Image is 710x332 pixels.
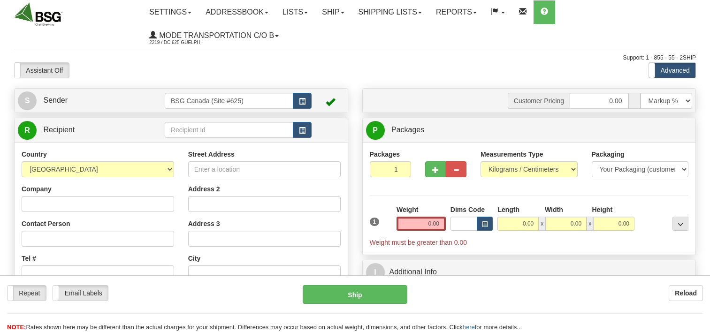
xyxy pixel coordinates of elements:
[481,150,543,159] label: Measurements Type
[688,118,709,214] iframe: chat widget
[43,96,68,104] span: Sender
[22,150,47,159] label: Country
[592,150,625,159] label: Packaging
[18,121,148,140] a: R Recipient
[366,263,693,282] a: IAdditional Info
[366,263,385,282] span: I
[8,286,46,301] label: Repeat
[18,121,37,140] span: R
[188,219,220,228] label: Address 3
[14,2,62,26] img: logo2219.jpg
[7,324,26,331] span: NOTE:
[669,285,703,301] button: Reload
[508,93,570,109] span: Customer Pricing
[149,38,220,47] span: 2219 / DC 625 Guelph
[370,239,467,246] span: Weight must be greater than 0.00
[43,126,75,134] span: Recipient
[142,24,286,47] a: Mode Transportation c/o B 2219 / DC 625 Guelph
[18,91,37,110] span: S
[198,0,275,24] a: Addressbook
[157,31,274,39] span: Mode Transportation c/o B
[18,91,165,110] a: S Sender
[165,93,293,109] input: Sender Id
[22,219,70,228] label: Contact Person
[315,0,351,24] a: Ship
[188,161,341,177] input: Enter a location
[391,126,424,134] span: Packages
[15,63,69,78] label: Assistant Off
[14,54,696,62] div: Support: 1 - 855 - 55 - 2SHIP
[366,121,385,140] span: P
[463,324,475,331] a: here
[675,289,697,297] b: Reload
[142,0,198,24] a: Settings
[188,184,220,194] label: Address 2
[22,184,52,194] label: Company
[351,0,429,24] a: Shipping lists
[429,0,484,24] a: Reports
[545,205,563,214] label: Width
[450,205,485,214] label: Dims Code
[539,217,545,231] span: x
[188,254,200,263] label: City
[370,218,380,226] span: 1
[397,205,418,214] label: Weight
[497,205,519,214] label: Length
[370,150,400,159] label: Packages
[303,285,407,304] button: Ship
[275,0,315,24] a: Lists
[366,121,693,140] a: P Packages
[592,205,613,214] label: Height
[53,286,108,301] label: Email Labels
[188,150,235,159] label: Street Address
[22,254,36,263] label: Tel #
[672,217,688,231] div: ...
[165,122,293,138] input: Recipient Id
[649,63,695,78] label: Advanced
[587,217,593,231] span: x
